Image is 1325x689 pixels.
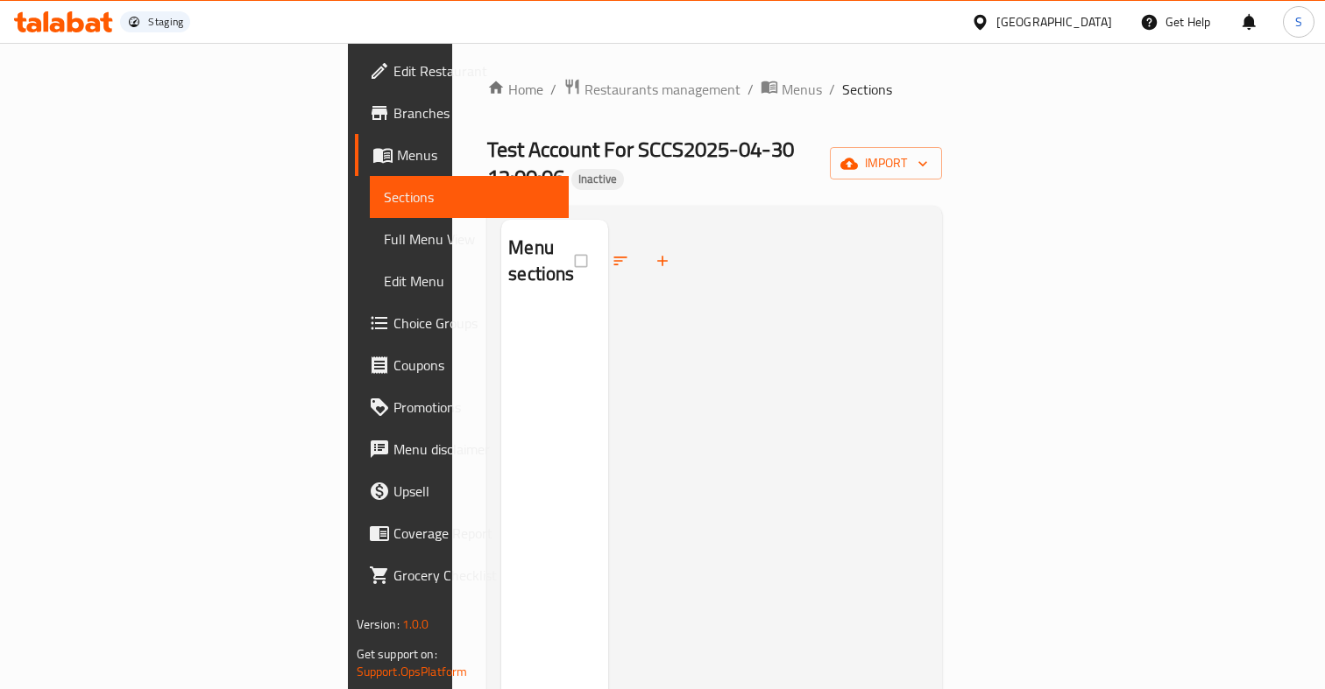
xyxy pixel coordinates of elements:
[355,512,570,554] a: Coverage Report
[355,50,570,92] a: Edit Restaurant
[393,397,556,418] span: Promotions
[393,439,556,460] span: Menu disclaimer
[1295,12,1302,32] span: S
[829,79,835,100] li: /
[571,172,624,186] span: Inactive
[355,470,570,512] a: Upsell
[830,147,942,179] button: import
[355,134,570,176] a: Menus
[844,152,928,174] span: import
[384,271,556,292] span: Edit Menu
[748,79,754,100] li: /
[601,242,643,280] span: Sort sections
[402,613,429,636] span: 1.0.0
[355,428,570,470] a: Menu disclaimer
[355,302,570,344] a: Choice Groups
[355,386,570,428] a: Promotions
[393,355,556,376] span: Coupons
[393,481,556,502] span: Upsell
[370,260,570,302] a: Edit Menu
[370,218,570,260] a: Full Menu View
[842,79,892,100] span: Sections
[563,78,740,101] a: Restaurants management
[384,186,556,207] span: Sections
[397,144,556,165] span: Menus
[487,78,942,101] nav: breadcrumb
[357,613,400,636] span: Version:
[643,242,685,280] button: Add section
[585,79,740,100] span: Restaurants management
[571,169,624,190] div: Inactive
[148,15,183,29] div: Staging
[393,60,556,81] span: Edit Restaurant
[393,313,556,334] span: Choice Groups
[761,78,822,101] a: Menus
[384,228,556,250] span: Full Menu View
[355,92,570,134] a: Branches
[355,554,570,596] a: Grocery Checklist
[357,660,468,683] a: Support.OpsPlatform
[370,176,570,218] a: Sections
[487,130,794,197] span: Test Account For SCCS2025-04-30 12:00:06
[393,102,556,123] span: Branches
[393,523,556,544] span: Coverage Report
[355,344,570,386] a: Coupons
[357,643,437,665] span: Get support on:
[782,79,822,100] span: Menus
[996,12,1112,32] div: [GEOGRAPHIC_DATA]
[501,303,608,317] nav: Menu sections
[393,565,556,586] span: Grocery Checklist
